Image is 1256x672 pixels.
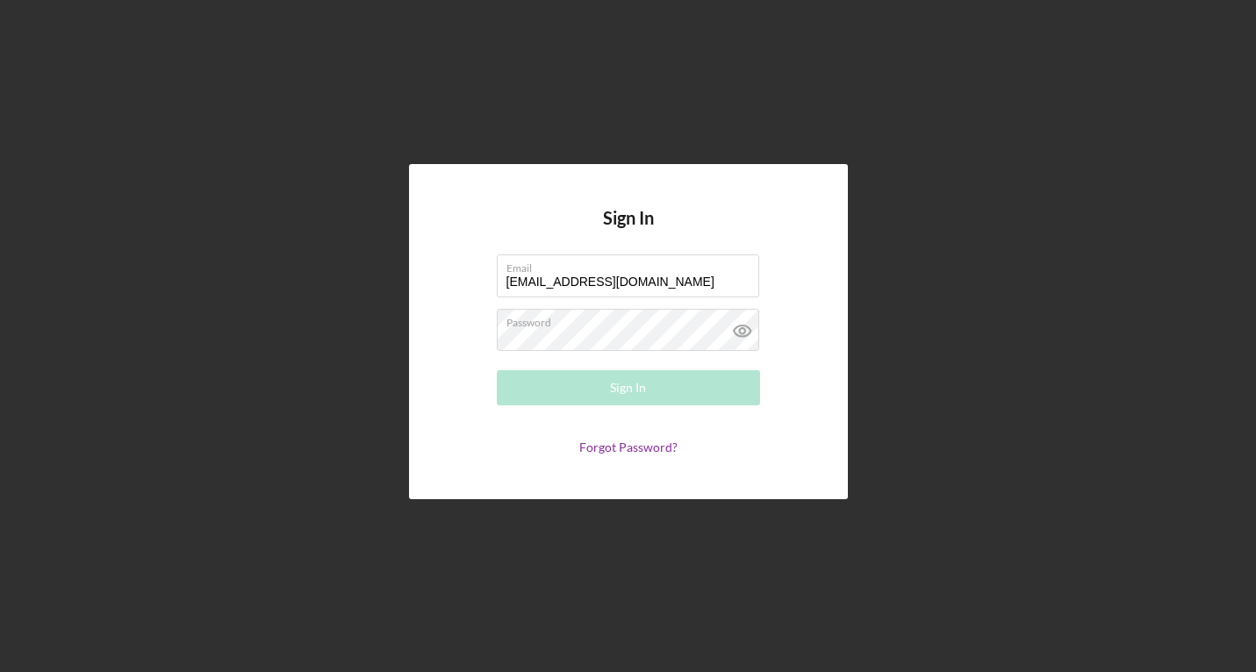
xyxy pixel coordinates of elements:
div: Sign In [610,370,646,405]
label: Email [506,255,759,275]
label: Password [506,310,759,329]
h4: Sign In [603,208,654,254]
a: Forgot Password? [579,440,678,454]
button: Sign In [497,370,760,405]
